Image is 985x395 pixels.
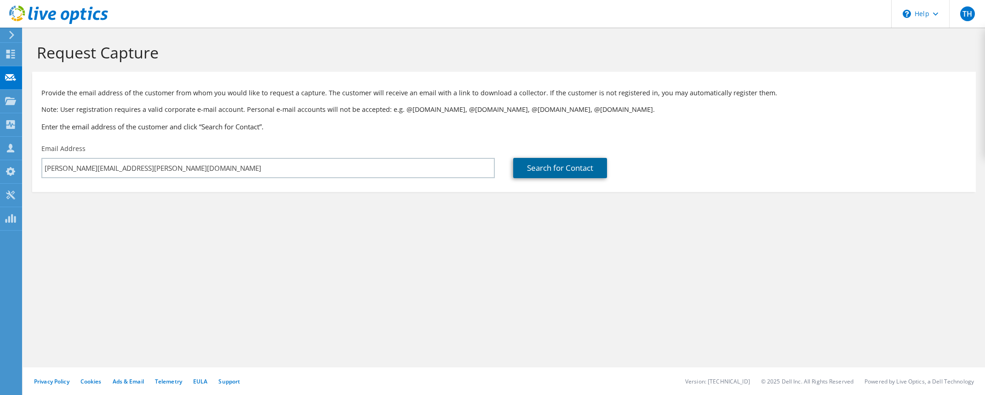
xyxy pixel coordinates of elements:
[113,378,144,385] a: Ads & Email
[41,105,967,115] p: Note: User registration requires a valid corporate e-mail account. Personal e-mail accounts will ...
[960,6,975,21] span: TH
[685,378,750,385] li: Version: [TECHNICAL_ID]
[865,378,974,385] li: Powered by Live Optics, a Dell Technology
[41,144,86,153] label: Email Address
[37,43,967,62] h1: Request Capture
[155,378,182,385] a: Telemetry
[41,88,967,98] p: Provide the email address of the customer from whom you would like to request a capture. The cust...
[761,378,853,385] li: © 2025 Dell Inc. All Rights Reserved
[80,378,102,385] a: Cookies
[34,378,69,385] a: Privacy Policy
[513,158,607,178] a: Search for Contact
[193,378,207,385] a: EULA
[218,378,240,385] a: Support
[903,10,911,18] svg: \n
[41,122,967,132] h3: Enter the email address of the customer and click “Search for Contact”.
